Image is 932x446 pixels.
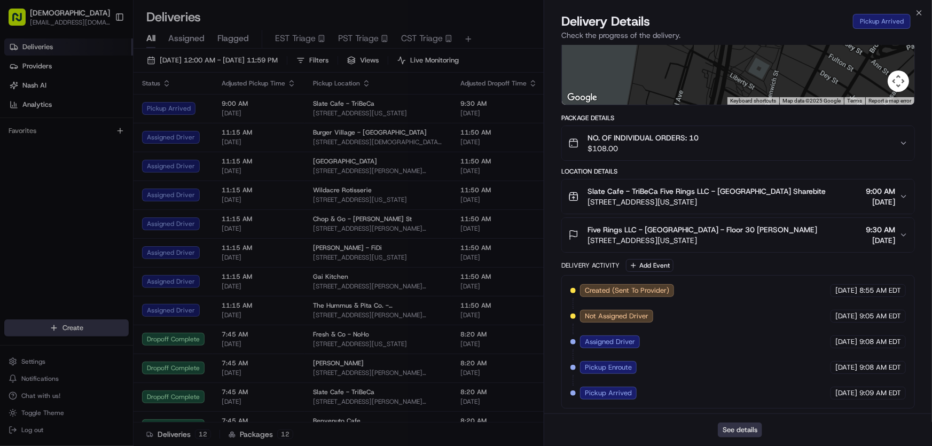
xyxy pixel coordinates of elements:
[730,97,776,105] button: Keyboard shortcuts
[585,337,635,347] span: Assigned Driver
[585,363,632,372] span: Pickup Enroute
[182,105,194,118] button: Start new chat
[21,155,82,166] span: Knowledge Base
[835,311,857,321] span: [DATE]
[36,113,135,121] div: We're available if you need us!
[868,98,911,104] a: Report a map error
[561,13,650,30] span: Delivery Details
[585,286,669,295] span: Created (Sent To Provider)
[718,422,762,437] button: See details
[561,30,915,41] p: Check the progress of the delivery.
[835,337,857,347] span: [DATE]
[588,132,699,143] span: NO. OF INDIVIDUAL ORDERS: 10
[835,388,857,398] span: [DATE]
[588,186,826,197] span: Slate Cafe - TriBeCa Five Rings LLC - [GEOGRAPHIC_DATA] Sharebite
[835,363,857,372] span: [DATE]
[101,155,171,166] span: API Documentation
[565,91,600,105] a: Open this area in Google Maps (opens a new window)
[75,181,129,189] a: Powered byPylon
[36,102,175,113] div: Start new chat
[6,151,86,170] a: 📗Knowledge Base
[859,337,901,347] span: 9:08 AM EDT
[11,156,19,165] div: 📗
[859,388,901,398] span: 9:09 AM EDT
[585,388,632,398] span: Pickup Arrived
[11,43,194,60] p: Welcome 👋
[106,181,129,189] span: Pylon
[782,98,841,104] span: Map data ©2025 Google
[835,286,857,295] span: [DATE]
[565,91,600,105] img: Google
[859,363,901,372] span: 9:08 AM EDT
[859,286,901,295] span: 8:55 AM EDT
[561,167,915,176] div: Location Details
[561,114,915,122] div: Package Details
[866,235,895,246] span: [DATE]
[562,179,914,214] button: Slate Cafe - TriBeCa Five Rings LLC - [GEOGRAPHIC_DATA] Sharebite[STREET_ADDRESS][US_STATE]9:00 A...
[11,11,32,32] img: Nash
[585,311,648,321] span: Not Assigned Driver
[866,186,895,197] span: 9:00 AM
[588,197,826,207] span: [STREET_ADDRESS][US_STATE]
[90,156,99,165] div: 💻
[562,126,914,160] button: NO. OF INDIVIDUAL ORDERS: 10$108.00
[588,143,699,154] span: $108.00
[86,151,176,170] a: 💻API Documentation
[866,224,895,235] span: 9:30 AM
[28,69,176,80] input: Clear
[847,98,862,104] a: Terms
[11,102,30,121] img: 1736555255976-a54dd68f-1ca7-489b-9aae-adbdc363a1c4
[888,71,909,92] button: Map camera controls
[588,224,817,235] span: Five Rings LLC - [GEOGRAPHIC_DATA] - Floor 30 [PERSON_NAME]
[859,311,901,321] span: 9:05 AM EDT
[866,197,895,207] span: [DATE]
[588,235,817,246] span: [STREET_ADDRESS][US_STATE]
[562,218,914,252] button: Five Rings LLC - [GEOGRAPHIC_DATA] - Floor 30 [PERSON_NAME][STREET_ADDRESS][US_STATE]9:30 AM[DATE]
[626,259,673,272] button: Add Event
[561,261,620,270] div: Delivery Activity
